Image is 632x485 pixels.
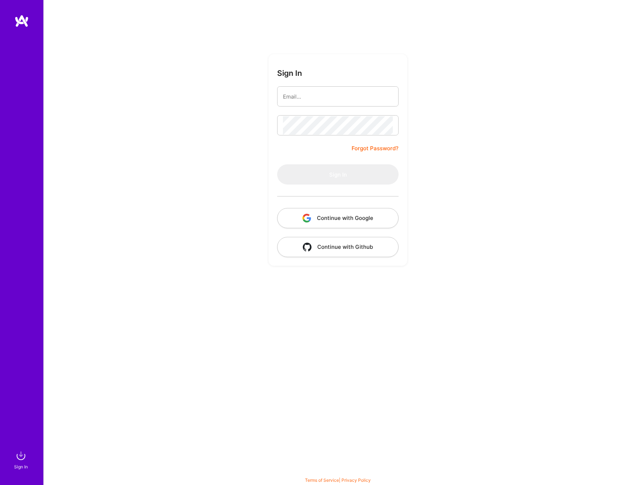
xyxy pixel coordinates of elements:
[302,214,311,222] img: icon
[43,463,632,481] div: © 2025 ATeams Inc., All rights reserved.
[283,87,393,106] input: Email...
[341,477,371,483] a: Privacy Policy
[14,463,28,471] div: Sign In
[15,449,28,471] a: sign inSign In
[277,208,399,228] button: Continue with Google
[305,477,339,483] a: Terms of Service
[277,69,302,78] h3: Sign In
[277,164,399,185] button: Sign In
[352,144,399,153] a: Forgot Password?
[14,449,28,463] img: sign in
[277,237,399,257] button: Continue with Github
[14,14,29,27] img: logo
[303,243,311,251] img: icon
[305,477,371,483] span: |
